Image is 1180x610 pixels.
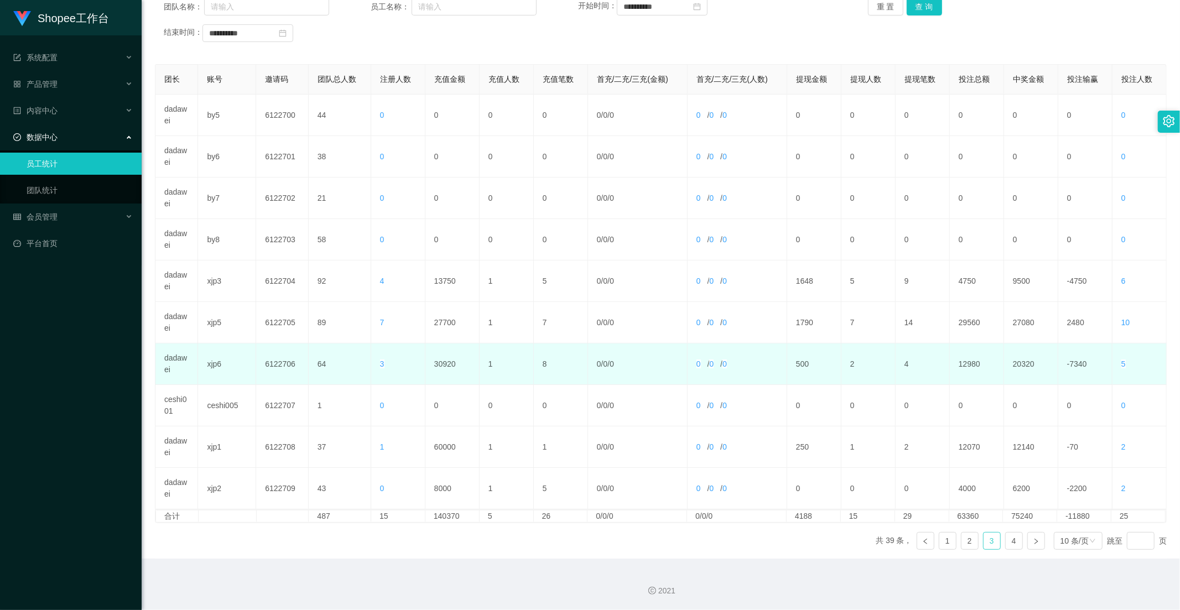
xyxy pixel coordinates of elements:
[425,260,480,302] td: 13750
[1004,136,1058,178] td: 0
[309,136,371,178] td: 38
[1121,194,1126,202] span: 0
[610,235,614,244] span: 0
[939,532,957,550] li: 1
[13,80,21,88] i: 图标: appstore-o
[696,194,701,202] span: 0
[610,359,614,368] span: 0
[1121,359,1126,368] span: 5
[425,468,480,509] td: 8000
[480,302,534,343] td: 1
[603,359,607,368] span: 0
[796,75,827,84] span: 提现金额
[198,260,256,302] td: xjp3
[696,318,701,327] span: 0
[588,178,688,219] td: / /
[1058,219,1113,260] td: 0
[603,111,607,119] span: 0
[13,13,109,22] a: Shopee工作台
[309,302,371,343] td: 89
[309,510,371,522] td: 487
[480,426,534,468] td: 1
[688,260,787,302] td: / /
[256,260,309,302] td: 6122704
[309,95,371,136] td: 44
[27,179,133,201] a: 团队统计
[13,80,58,88] span: 产品管理
[480,385,534,426] td: 0
[380,235,384,244] span: 0
[155,95,198,136] td: dadawei
[13,11,31,27] img: logo.9652507e.png
[603,194,607,202] span: 0
[688,385,787,426] td: / /
[950,219,1004,260] td: 0
[787,95,841,136] td: 0
[425,302,480,343] td: 27700
[961,533,978,549] a: 2
[597,277,601,285] span: 0
[1004,178,1058,219] td: 0
[787,426,841,468] td: 250
[279,29,287,37] i: 图标: calendar
[597,318,601,327] span: 0
[198,302,256,343] td: xjp5
[13,53,58,62] span: 系统配置
[380,484,384,493] span: 0
[917,532,934,550] li: 上一页
[688,178,787,219] td: / /
[371,510,425,522] td: 15
[610,401,614,410] span: 0
[603,484,607,493] span: 0
[198,178,256,219] td: by7
[1033,538,1039,545] i: 图标: right
[841,260,896,302] td: 5
[371,1,411,13] span: 员工名称：
[588,385,688,426] td: / /
[603,277,607,285] span: 0
[155,468,198,509] td: dadawei
[198,95,256,136] td: by5
[480,95,534,136] td: 0
[597,359,601,368] span: 0
[722,277,727,285] span: 0
[905,75,935,84] span: 提现笔数
[896,426,950,468] td: 2
[1058,302,1113,343] td: 2480
[380,152,384,161] span: 0
[597,484,601,493] span: 0
[597,111,601,119] span: 0
[543,75,574,84] span: 充值笔数
[709,152,714,161] span: 0
[603,235,607,244] span: 0
[841,426,896,468] td: 1
[1058,260,1113,302] td: -4750
[480,510,534,522] td: 5
[256,385,309,426] td: 6122707
[961,532,979,550] li: 2
[688,219,787,260] td: / /
[787,510,841,522] td: 4188
[534,95,588,136] td: 0
[13,213,21,221] i: 图标: table
[896,178,950,219] td: 0
[480,136,534,178] td: 0
[950,136,1004,178] td: 0
[950,468,1004,509] td: 4000
[534,343,588,385] td: 8
[696,359,701,368] span: 0
[787,178,841,219] td: 0
[534,302,588,343] td: 7
[950,95,1004,136] td: 0
[841,178,896,219] td: 0
[256,219,309,260] td: 6122703
[1058,136,1113,178] td: 0
[434,75,465,84] span: 充值金额
[1089,538,1096,545] i: 图标: down
[896,219,950,260] td: 0
[534,468,588,509] td: 5
[198,343,256,385] td: xjp6
[722,318,727,327] span: 0
[1004,302,1058,343] td: 27080
[1004,343,1058,385] td: 20320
